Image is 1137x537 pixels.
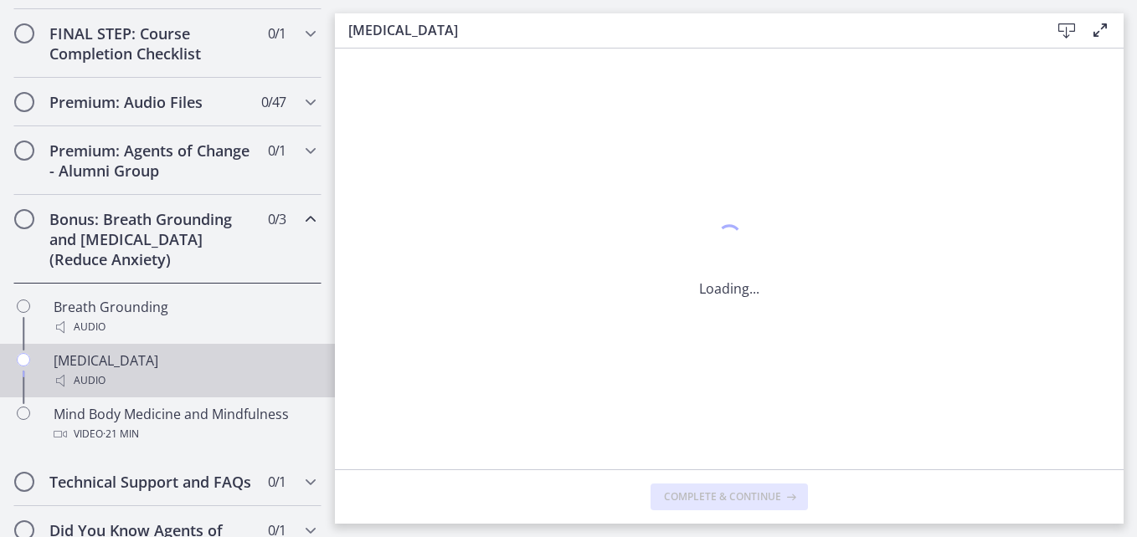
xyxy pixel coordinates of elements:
[699,279,759,299] p: Loading...
[49,209,254,269] h2: Bonus: Breath Grounding and [MEDICAL_DATA] (Reduce Anxiety)
[49,92,254,112] h2: Premium: Audio Files
[268,141,286,161] span: 0 / 1
[54,350,315,391] div: [MEDICAL_DATA]
[54,404,315,444] div: Mind Body Medicine and Mindfulness
[268,472,286,492] span: 0 / 1
[54,317,315,337] div: Audio
[651,483,808,510] button: Complete & continue
[54,424,315,444] div: Video
[268,23,286,43] span: 0 / 1
[54,297,315,337] div: Breath Grounding
[664,490,781,504] span: Complete & continue
[348,20,1023,40] h3: [MEDICAL_DATA]
[261,92,286,112] span: 0 / 47
[54,371,315,391] div: Audio
[49,141,254,181] h2: Premium: Agents of Change - Alumni Group
[699,220,759,258] div: 1
[268,209,286,229] span: 0 / 3
[49,472,254,492] h2: Technical Support and FAQs
[103,424,139,444] span: · 21 min
[49,23,254,64] h2: FINAL STEP: Course Completion Checklist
